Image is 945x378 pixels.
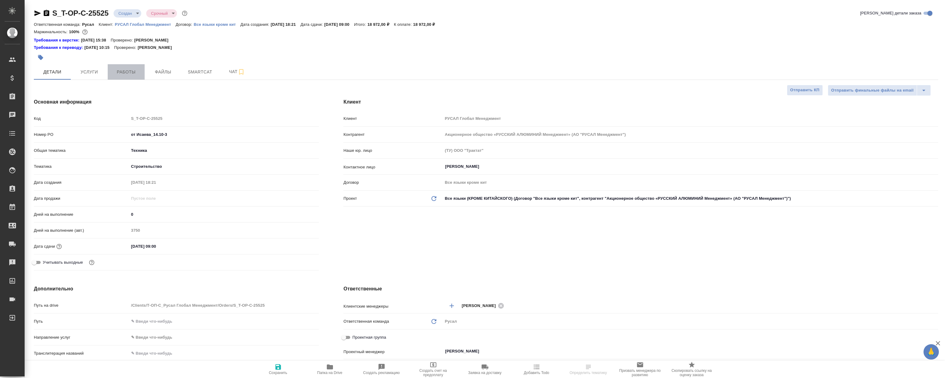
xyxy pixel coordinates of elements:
button: Если добавить услуги и заполнить их объемом, то дата рассчитается автоматически [55,242,63,250]
div: [PERSON_NAME] [462,302,506,309]
input: Пустое поле [442,146,938,155]
p: [DATE] 18:21 [271,22,301,27]
span: Скопировать ссылку на оценку заказа [670,368,714,377]
span: [PERSON_NAME] [462,303,499,309]
p: Клиент [343,116,442,122]
button: Скопировать ссылку на оценку заказа [666,361,718,378]
button: Добавить менеджера [444,298,459,313]
button: Сохранить [252,361,304,378]
a: S_T-OP-C-25525 [52,9,109,17]
a: Требования к переводу: [34,45,84,51]
p: Проект [343,195,357,202]
span: Папка на Drive [317,371,342,375]
span: 🙏 [926,345,936,358]
button: Призвать менеджера по развитию [614,361,666,378]
p: [DATE] 15:38 [81,37,111,43]
span: Учитывать выходные [43,259,83,266]
span: Определить тематику [570,371,607,375]
span: Детали [38,68,67,76]
input: Пустое поле [442,130,938,139]
button: Создать рекламацию [356,361,407,378]
p: Дней на выполнение [34,211,129,218]
p: Договор [343,179,442,186]
p: Клиентские менеджеры [343,303,442,309]
p: Дата сдачи [34,243,55,250]
p: Ответственная команда [343,318,389,325]
p: Договор: [176,22,194,27]
button: Срочный [149,11,170,16]
button: Выбери, если сб и вс нужно считать рабочими днями для выполнения заказа. [88,258,96,266]
p: Дата создания: [240,22,270,27]
p: Номер PO [34,132,129,138]
p: Путь на drive [34,302,129,309]
span: Создать счет на предоплату [411,368,455,377]
button: Заявка на доставку [459,361,511,378]
p: Итого: [354,22,367,27]
div: Нажми, чтобы открыть папку с инструкцией [34,37,81,43]
input: ✎ Введи что-нибудь [129,210,319,219]
button: Добавить Todo [511,361,563,378]
p: Транслитерация названий [34,350,129,356]
span: Файлы [148,68,178,76]
span: Заявка на доставку [468,371,501,375]
input: Пустое поле [129,194,183,203]
div: Создан [146,9,177,18]
p: Наше юр. лицо [343,148,442,154]
h4: Основная информация [34,98,319,106]
div: split button [828,85,931,96]
div: Создан [114,9,141,18]
span: Smartcat [185,68,215,76]
span: Создать рекламацию [363,371,400,375]
p: Код [34,116,129,122]
p: [DATE] 10:15 [84,45,114,51]
span: Чат [222,68,252,76]
p: 18 972,00 ₽ [413,22,440,27]
span: Сохранить [269,371,287,375]
a: Все языки кроме кит [194,22,240,27]
div: ✎ Введи что-нибудь [131,334,312,341]
p: Проектный менеджер [343,349,442,355]
svg: Подписаться [238,68,245,76]
p: [PERSON_NAME] [134,37,173,43]
button: Доп статусы указывают на важность/срочность заказа [181,9,189,17]
span: Добавить Todo [524,371,549,375]
button: Определить тематику [563,361,614,378]
input: ✎ Введи что-нибудь [129,130,319,139]
button: 🙏 [923,344,939,360]
p: [DATE] 09:00 [324,22,354,27]
a: РУСАЛ Глобал Менеджмент [115,22,176,27]
span: Отправить финальные файлы на email [831,87,914,94]
button: Скопировать ссылку для ЯМессенджера [34,10,41,17]
p: Проверено: [114,45,138,51]
input: Пустое поле [129,178,183,187]
h4: Ответственные [343,285,938,293]
p: Маржинальность: [34,30,69,34]
a: Требования к верстке: [34,37,81,43]
span: Услуги [74,68,104,76]
button: Отправить КП [787,85,823,96]
span: Проектная группа [352,334,386,341]
p: 100% [69,30,81,34]
div: Строительство [129,161,319,172]
span: Призвать менеджера по развитию [618,368,662,377]
p: Клиент: [99,22,115,27]
p: Проверено: [111,37,134,43]
div: Нажми, чтобы открыть папку с инструкцией [34,45,84,51]
input: Пустое поле [129,301,319,310]
span: Отправить КП [790,87,819,94]
p: Направление услуг [34,334,129,341]
input: ✎ Введи что-нибудь [129,242,183,251]
p: Контактное лицо [343,164,442,170]
input: ✎ Введи что-нибудь [129,317,319,326]
button: Open [935,305,936,306]
div: Русал [442,316,938,327]
p: Дней на выполнение (авт.) [34,227,129,234]
p: Тематика [34,163,129,170]
p: Дата сдачи: [300,22,324,27]
div: Все языки (КРОМЕ КИТАЙСКОГО) (Договор "Все языки кроме кит", контрагент "Акционерное общество «РУ... [442,193,938,204]
input: Пустое поле [442,114,938,123]
button: Open [935,166,936,167]
button: Отправить финальные файлы на email [828,85,917,96]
